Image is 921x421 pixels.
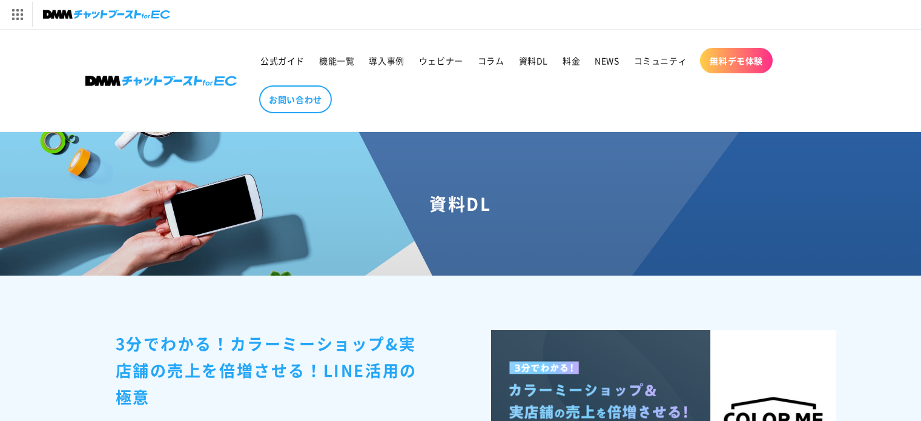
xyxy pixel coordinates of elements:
span: お問い合わせ [269,94,322,105]
img: サービス [2,2,32,27]
h1: 3分でわかる！カラーミーショップ&実店舗の売上を倍増させる！LINE活用の極意 [116,330,431,411]
div: 資料DL [15,193,906,214]
a: コラム [470,48,512,73]
a: 無料デモ体験 [700,48,773,73]
a: お問い合わせ [259,85,332,113]
span: 資料DL [519,55,548,66]
a: 機能一覧 [312,48,361,73]
a: NEWS [587,48,626,73]
a: 資料DL [512,48,555,73]
span: 公式ガイド [260,55,305,66]
a: 公式ガイド [253,48,312,73]
a: コミュニティ [627,48,695,73]
span: 機能一覧 [319,55,354,66]
img: 株式会社DMM Boost [85,76,237,86]
img: チャットブーストforEC [43,6,170,23]
span: 料金 [563,55,580,66]
span: ウェビナー [419,55,463,66]
span: コミュニティ [634,55,687,66]
a: ウェビナー [412,48,470,73]
span: 無料デモ体験 [710,55,763,66]
a: 料金 [555,48,587,73]
span: コラム [478,55,504,66]
span: 導入事例 [369,55,404,66]
span: NEWS [595,55,619,66]
a: 導入事例 [361,48,411,73]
